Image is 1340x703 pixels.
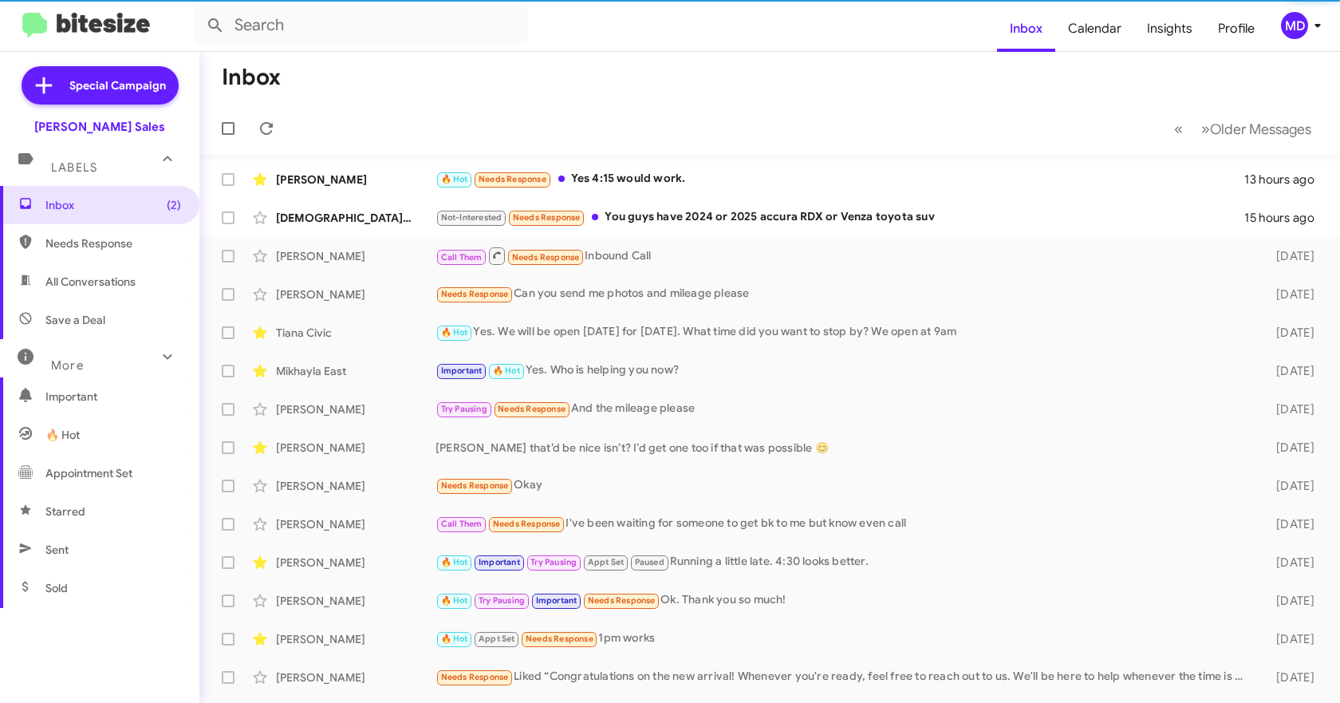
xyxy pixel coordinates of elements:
span: Needs Response [441,672,509,682]
span: Try Pausing [441,404,487,414]
span: Important [536,595,577,606]
div: I've been waiting for someone to get bk to me but know even call [436,515,1254,533]
span: Sold [45,580,68,596]
button: MD [1267,12,1322,39]
span: Needs Response [512,252,580,263]
div: Yes. We will be open [DATE] for [DATE]. What time did you want to stop by? We open at 9am [436,323,1254,342]
div: [PERSON_NAME] [276,248,436,264]
div: 15 hours ago [1244,210,1327,226]
nav: Page navigation example [1165,113,1321,145]
div: 13 hours ago [1244,172,1327,188]
span: Needs Response [45,235,181,251]
div: Okay [436,476,1254,495]
h1: Inbox [222,65,281,90]
button: Previous [1165,113,1192,145]
span: » [1201,119,1210,139]
div: Liked “Congratulations on the new arrival! Whenever you're ready, feel free to reach out to us. W... [436,668,1254,686]
span: Try Pausing [530,557,577,567]
div: [DATE] [1254,286,1327,302]
span: Needs Response [513,212,581,223]
a: Insights [1134,6,1205,52]
span: Needs Response [441,289,509,299]
div: [PERSON_NAME] [276,478,436,494]
div: 1pm works [436,630,1254,648]
span: Try Pausing [479,595,525,606]
div: [DATE] [1254,248,1327,264]
div: [DATE] [1254,363,1327,379]
span: Needs Response [498,404,566,414]
div: [PERSON_NAME] [276,631,436,647]
div: [PERSON_NAME] [276,172,436,188]
span: 🔥 Hot [45,427,80,443]
span: (2) [167,197,181,213]
span: Important [441,365,483,376]
button: Next [1192,113,1321,145]
a: Special Campaign [22,66,179,105]
span: Call Them [441,519,483,529]
div: Running a little late. 4:30 looks better. [436,553,1254,571]
span: Needs Response [526,634,593,644]
div: [PERSON_NAME] [276,555,436,571]
div: [DATE] [1254,516,1327,532]
span: All Conversations [45,274,136,290]
div: [PERSON_NAME] [276,516,436,532]
div: Can you send me photos and mileage please [436,285,1254,303]
div: You guys have 2024 or 2025 accura RDX or Venza toyota suv [436,208,1244,227]
div: [PERSON_NAME] that’d be nice isn’t? I’d get one too if that was possible 😊 [436,440,1254,456]
span: Appointment Set [45,465,132,481]
span: Special Campaign [69,77,166,93]
span: Needs Response [441,480,509,491]
div: Inbound Call [436,246,1254,266]
div: [PERSON_NAME] Sales [34,119,165,135]
span: Not-Interested [441,212,503,223]
a: Inbox [997,6,1055,52]
div: MD [1281,12,1308,39]
div: [DATE] [1254,593,1327,609]
div: [DATE] [1254,631,1327,647]
a: Profile [1205,6,1267,52]
div: [PERSON_NAME] [276,593,436,609]
span: Appt Set [588,557,625,567]
span: Labels [51,160,97,175]
div: [DEMOGRAPHIC_DATA][PERSON_NAME] [276,210,436,226]
div: [DATE] [1254,440,1327,456]
div: [PERSON_NAME] [276,440,436,456]
div: [PERSON_NAME] [276,669,436,685]
span: Older Messages [1210,120,1311,138]
div: [DATE] [1254,555,1327,571]
span: Important [45,389,181,405]
span: More [51,358,84,373]
div: And the mileage please [436,400,1254,418]
span: Sent [45,542,69,558]
a: Calendar [1055,6,1134,52]
div: [DATE] [1254,401,1327,417]
div: Yes 4:15 would work. [436,170,1244,188]
div: [DATE] [1254,325,1327,341]
span: Paused [635,557,664,567]
span: Needs Response [493,519,561,529]
span: 🔥 Hot [441,595,468,606]
span: 🔥 Hot [441,634,468,644]
span: Inbox [45,197,181,213]
span: Needs Response [479,174,546,184]
span: Save a Deal [45,312,105,328]
input: Search [193,6,528,45]
span: 🔥 Hot [493,365,520,376]
span: Appt Set [479,634,515,644]
span: 🔥 Hot [441,174,468,184]
div: Mikhayla East [276,363,436,379]
div: [PERSON_NAME] [276,401,436,417]
div: [DATE] [1254,478,1327,494]
span: Needs Response [588,595,656,606]
div: Yes. Who is helping you now? [436,361,1254,380]
div: [PERSON_NAME] [276,286,436,302]
div: Ok. Thank you so much! [436,591,1254,610]
span: 🔥 Hot [441,557,468,567]
span: « [1174,119,1183,139]
div: Tiana Civic [276,325,436,341]
span: 🔥 Hot [441,327,468,338]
